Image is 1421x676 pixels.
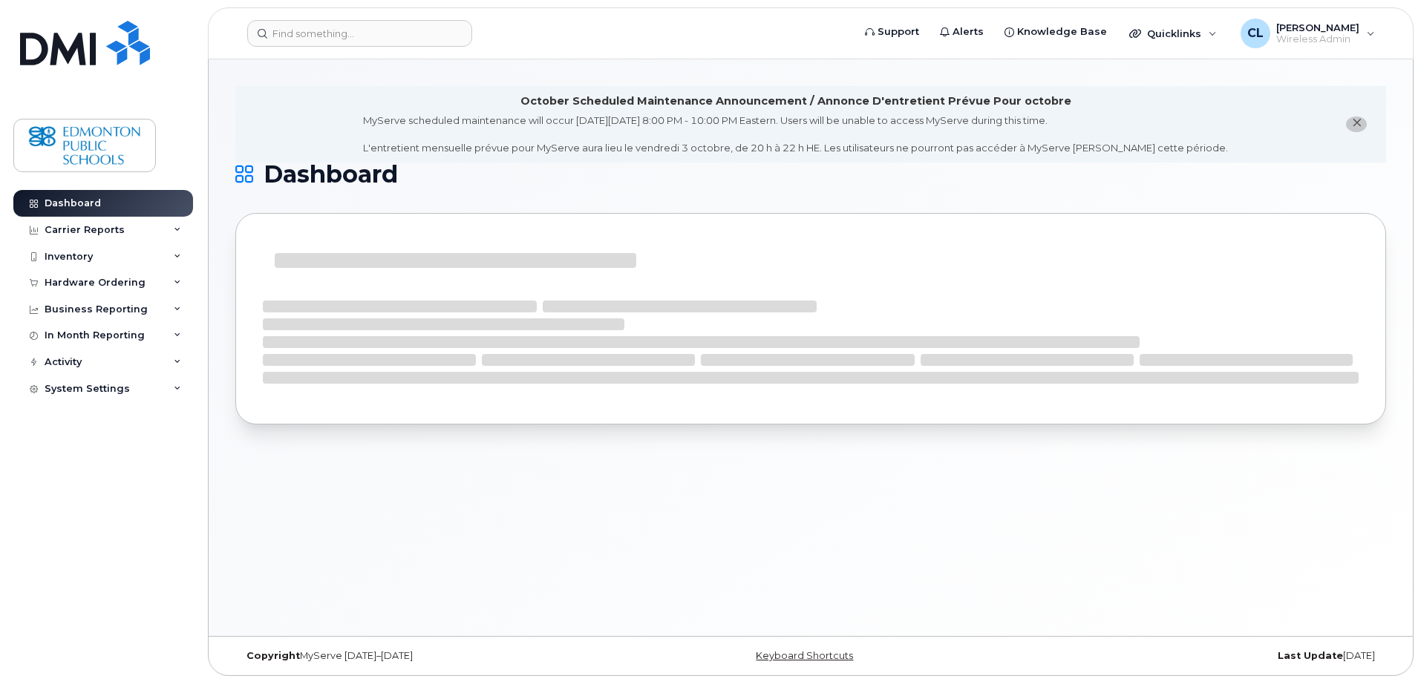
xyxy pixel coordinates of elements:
span: Dashboard [264,163,398,186]
div: MyServe [DATE]–[DATE] [235,650,619,662]
strong: Copyright [246,650,300,661]
div: MyServe scheduled maintenance will occur [DATE][DATE] 8:00 PM - 10:00 PM Eastern. Users will be u... [363,114,1228,155]
a: Keyboard Shortcuts [756,650,853,661]
div: October Scheduled Maintenance Announcement / Annonce D'entretient Prévue Pour octobre [520,93,1071,109]
button: close notification [1346,117,1367,132]
div: [DATE] [1002,650,1386,662]
strong: Last Update [1278,650,1343,661]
